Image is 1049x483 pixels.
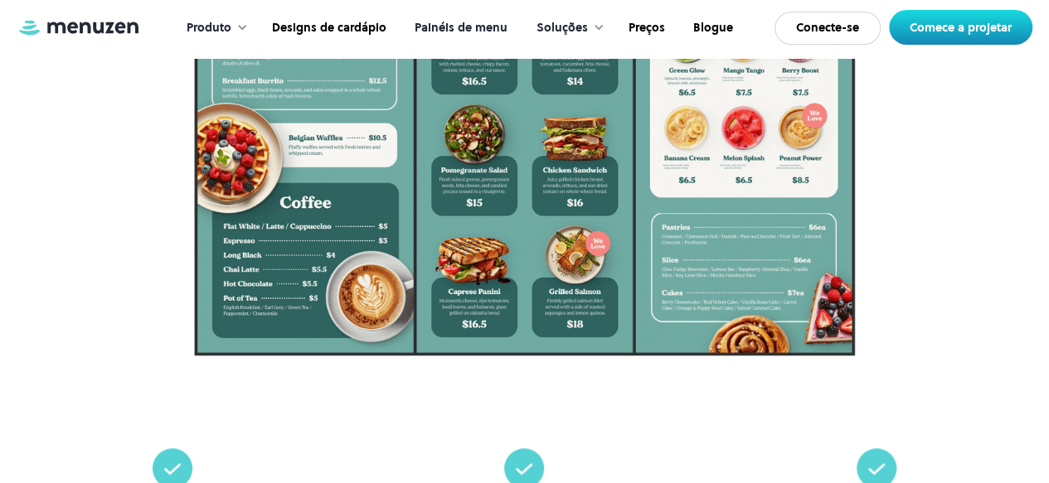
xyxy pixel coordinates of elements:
a: Comece a projetar [889,10,1032,45]
font: Comece a projetar [910,19,1012,36]
a: Designs de cardápio [256,2,399,54]
a: Blogue [677,2,745,54]
a: Painéis de menu [399,2,520,54]
font: Painéis de menu [415,19,508,36]
font: Preços [629,19,665,36]
font: Soluções [537,19,588,36]
font: Blogue [693,19,733,36]
font: Produto [187,19,231,36]
a: Conecte-se [775,12,881,45]
font: Designs de cardápio [272,19,386,36]
a: Preços [613,2,677,54]
font: Conecte-se [796,19,859,36]
div: Produto [170,2,256,54]
div: Soluções [520,2,613,54]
